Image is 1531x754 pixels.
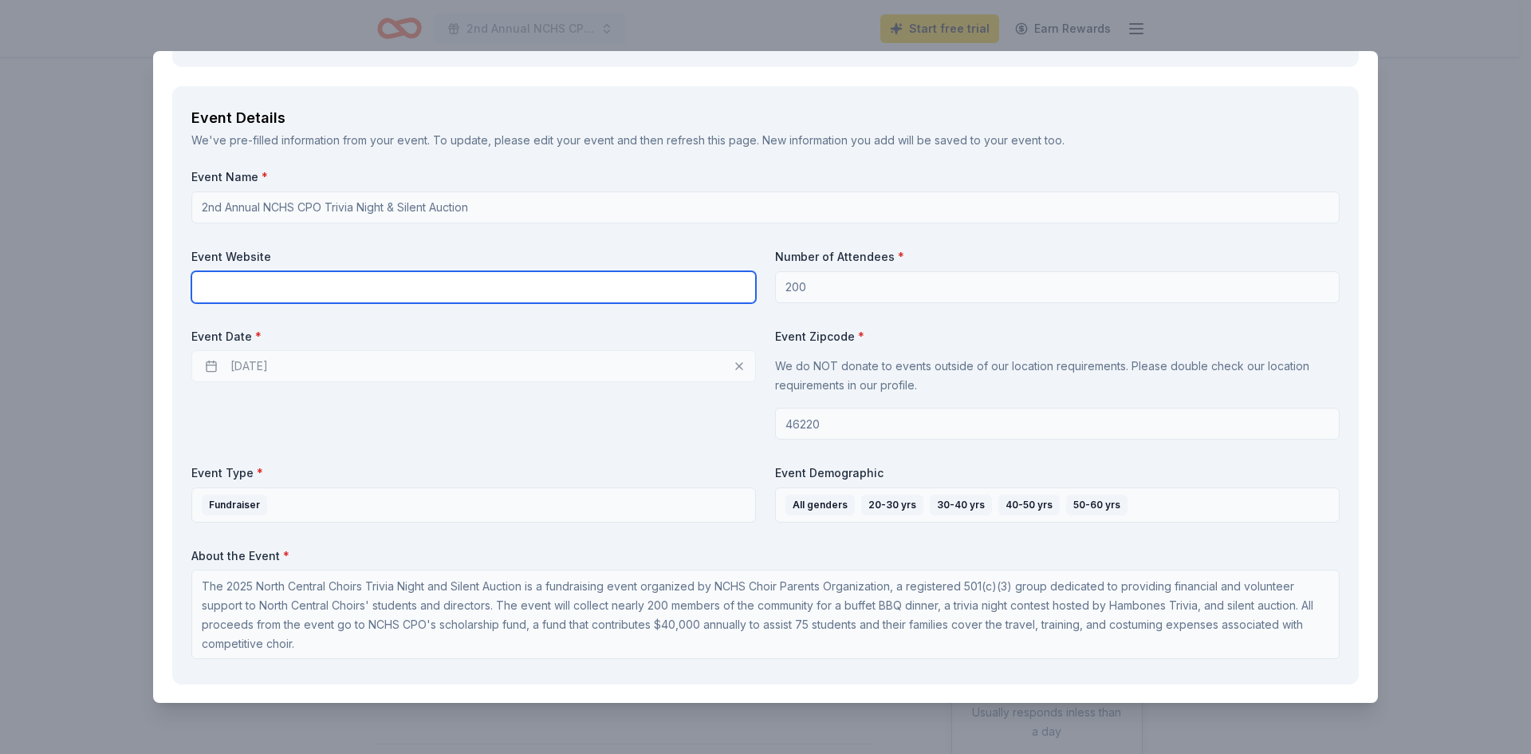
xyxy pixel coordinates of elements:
[861,495,923,515] div: 20-30 yrs
[202,495,267,515] div: Fundraiser
[191,329,756,345] label: Event Date
[191,488,756,523] button: Fundraiser
[998,495,1060,515] div: 40-50 yrs
[775,488,1340,523] button: All genders20-30 yrs30-40 yrs40-50 yrs50-60 yrs
[1066,495,1128,515] div: 50-60 yrs
[191,548,1340,564] label: About the Event
[191,249,756,265] label: Event Website
[191,105,1340,131] div: Event Details
[191,169,1340,185] label: Event Name
[775,357,1340,395] p: We do NOT donate to events outside of our location requirements. Please double check our location...
[191,465,756,481] label: Event Type
[775,249,1340,265] label: Number of Attendees
[191,570,1340,659] textarea: The 2025 North Central Choirs Trivia Night and Silent Auction is a fundraising event organized by...
[191,131,1340,150] div: We've pre-filled information from your event. To update, please edit your event and then refresh ...
[775,465,1340,481] label: Event Demographic
[775,329,1340,345] label: Event Zipcode
[930,495,992,515] div: 30-40 yrs
[785,495,855,515] div: All genders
